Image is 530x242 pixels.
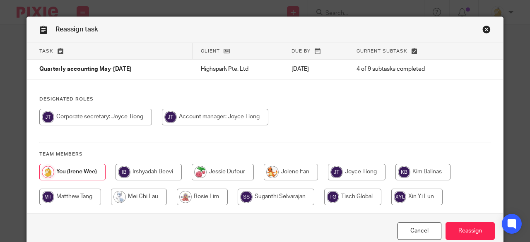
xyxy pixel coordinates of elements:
span: Due by [291,49,311,53]
a: Close this dialog window [482,25,491,36]
span: Task [39,49,53,53]
p: Highspark Pte. Ltd [201,65,275,73]
h4: Designated Roles [39,96,491,103]
span: Quarterly accounting May-[DATE] [39,67,132,72]
p: [DATE] [291,65,340,73]
td: 4 of 9 subtasks completed [348,60,468,79]
span: Client [201,49,220,53]
h4: Team members [39,151,491,158]
span: Current subtask [357,49,407,53]
a: Close this dialog window [397,222,441,240]
span: Reassign task [55,26,98,33]
input: Reassign [446,222,495,240]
